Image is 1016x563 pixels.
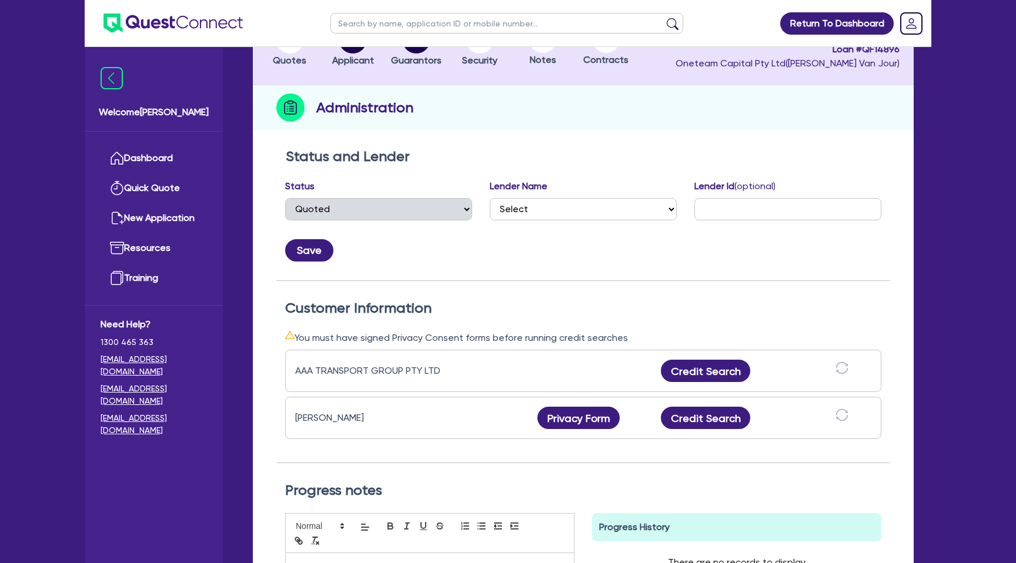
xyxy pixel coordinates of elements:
h2: Progress notes [285,482,881,499]
button: Privacy Form [537,407,620,429]
h2: Administration [316,97,413,118]
img: quest-connect-logo-blue [103,14,243,33]
input: Search by name, application ID or mobile number... [330,13,683,33]
span: Quotes [273,55,306,66]
span: Oneteam Capital Pty Ltd ( [PERSON_NAME] Van Jour ) [676,58,900,69]
div: Progress History [592,513,881,541]
label: Status [285,179,315,193]
button: Credit Search [661,360,750,382]
span: Notes [530,54,556,65]
img: quick-quote [110,181,124,195]
img: training [110,271,124,285]
span: Contracts [583,54,629,65]
span: sync [835,361,848,374]
span: (optional) [734,180,776,192]
span: warning [285,330,295,340]
span: Welcome [PERSON_NAME] [99,105,209,119]
span: Security [462,55,497,66]
span: Applicant [332,55,374,66]
a: Dropdown toggle [896,8,927,39]
a: [EMAIL_ADDRESS][DOMAIN_NAME] [101,383,207,407]
img: resources [110,241,124,255]
span: Need Help? [101,317,207,331]
label: Lender Name [490,179,547,193]
a: [EMAIL_ADDRESS][DOMAIN_NAME] [101,412,207,437]
span: 1300 465 363 [101,336,207,348]
a: Training [101,263,207,293]
a: [EMAIL_ADDRESS][DOMAIN_NAME] [101,353,207,378]
a: Return To Dashboard [780,12,894,35]
label: Lender Id [694,179,776,193]
div: [PERSON_NAME] [295,411,442,425]
button: Credit Search [661,407,750,429]
a: Resources [101,233,207,263]
h2: Status and Lender [286,148,881,165]
h2: Customer Information [285,300,881,317]
div: You must have signed Privacy Consent forms before running credit searches [285,330,881,345]
img: step-icon [276,93,305,122]
button: Save [285,239,333,262]
a: Quick Quote [101,173,207,203]
span: Loan # QF14896 [676,42,900,56]
a: New Application [101,203,207,233]
button: sync [832,408,852,428]
a: Dashboard [101,143,207,173]
span: sync [835,408,848,421]
img: icon-menu-close [101,67,123,89]
img: new-application [110,211,124,225]
span: Guarantors [391,55,442,66]
button: sync [832,361,852,381]
div: AAA TRANSPORT GROUP PTY LTD [295,364,442,378]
